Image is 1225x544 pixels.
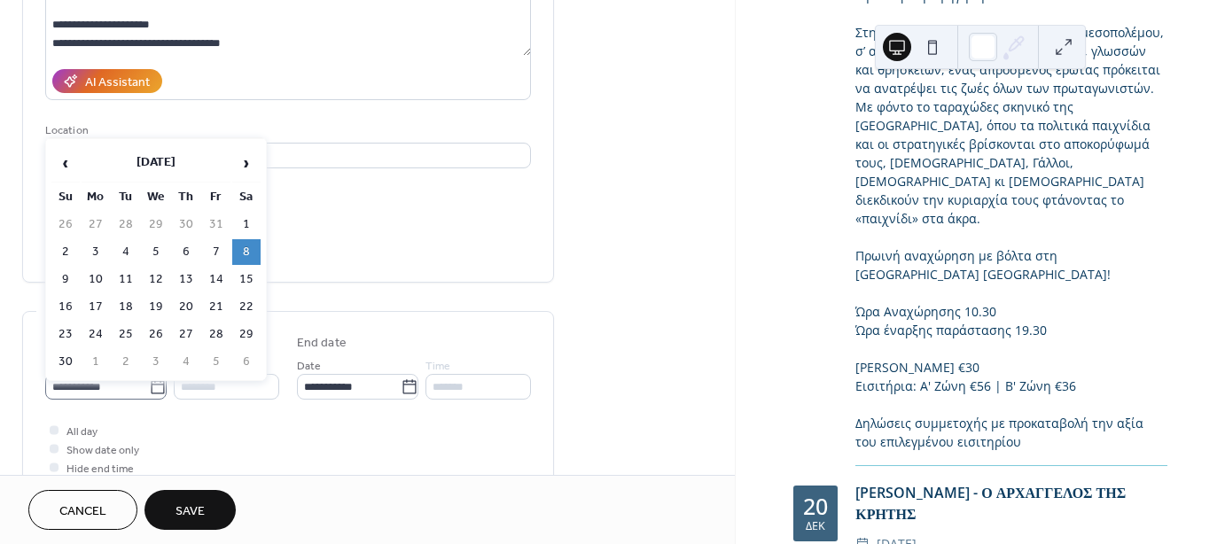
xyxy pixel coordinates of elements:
[297,334,347,353] div: End date
[232,184,261,210] th: Sa
[45,121,527,140] div: Location
[202,239,230,265] td: 7
[85,74,150,92] div: AI Assistant
[112,212,140,237] td: 28
[202,184,230,210] th: Fr
[142,349,170,375] td: 3
[202,322,230,347] td: 28
[425,357,450,376] span: Time
[172,212,200,237] td: 30
[232,322,261,347] td: 29
[51,239,80,265] td: 2
[806,521,825,532] div: Δεκ
[28,490,137,530] button: Cancel
[232,239,261,265] td: 8
[52,69,162,93] button: AI Assistant
[112,294,140,320] td: 18
[51,212,80,237] td: 26
[142,267,170,292] td: 12
[232,349,261,375] td: 6
[144,490,236,530] button: Save
[112,239,140,265] td: 4
[855,482,1167,525] div: [PERSON_NAME] - Ο ΑΡΧΑΓΓΕΛΟΣ ΤΗΣ ΚΡΗΤΗΣ
[51,322,80,347] td: 23
[202,349,230,375] td: 5
[142,294,170,320] td: 19
[82,144,230,183] th: [DATE]
[82,239,110,265] td: 3
[82,212,110,237] td: 27
[142,184,170,210] th: We
[232,294,261,320] td: 22
[172,349,200,375] td: 4
[112,322,140,347] td: 25
[803,495,828,517] div: 20
[142,322,170,347] td: 26
[172,184,200,210] th: Th
[202,212,230,237] td: 31
[66,423,98,441] span: All day
[59,502,106,521] span: Cancel
[202,267,230,292] td: 14
[172,294,200,320] td: 20
[202,294,230,320] td: 21
[232,267,261,292] td: 15
[172,322,200,347] td: 27
[82,322,110,347] td: 24
[172,267,200,292] td: 13
[66,441,139,460] span: Show date only
[82,267,110,292] td: 10
[66,460,134,478] span: Hide end time
[233,145,260,181] span: ›
[82,294,110,320] td: 17
[112,184,140,210] th: Tu
[142,239,170,265] td: 5
[172,239,200,265] td: 6
[51,267,80,292] td: 9
[52,145,79,181] span: ‹
[82,349,110,375] td: 1
[142,212,170,237] td: 29
[82,184,110,210] th: Mo
[297,357,321,376] span: Date
[51,294,80,320] td: 16
[112,349,140,375] td: 2
[112,267,140,292] td: 11
[51,184,80,210] th: Su
[51,349,80,375] td: 30
[176,502,205,521] span: Save
[232,212,261,237] td: 1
